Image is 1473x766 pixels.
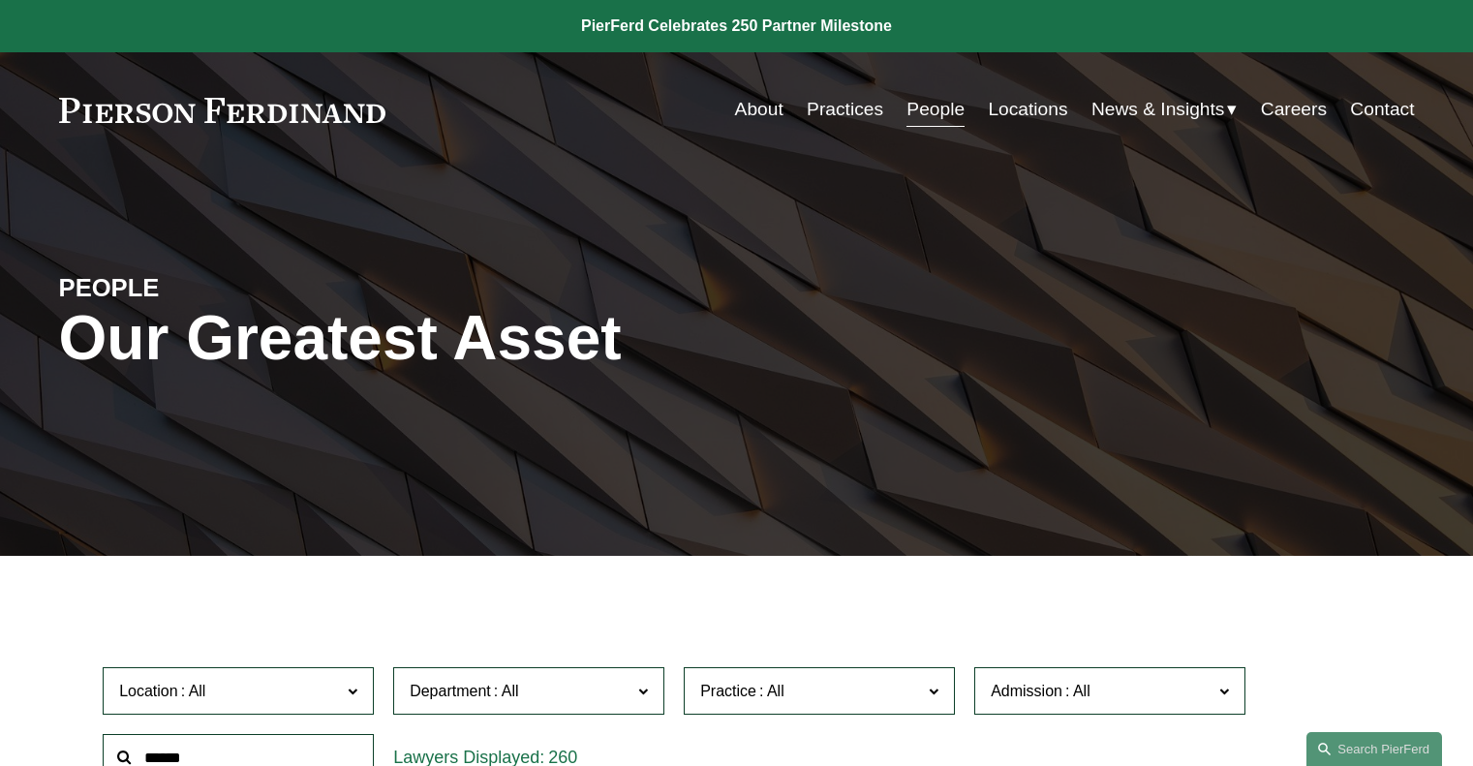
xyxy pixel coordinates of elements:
[59,272,398,303] h4: PEOPLE
[1091,93,1225,127] span: News & Insights
[1350,91,1414,128] a: Contact
[1261,91,1327,128] a: Careers
[410,683,491,699] span: Department
[735,91,783,128] a: About
[119,683,178,699] span: Location
[1306,732,1442,766] a: Search this site
[906,91,965,128] a: People
[988,91,1067,128] a: Locations
[700,683,756,699] span: Practice
[991,683,1062,699] span: Admission
[1091,91,1238,128] a: folder dropdown
[59,303,963,374] h1: Our Greatest Asset
[807,91,883,128] a: Practices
